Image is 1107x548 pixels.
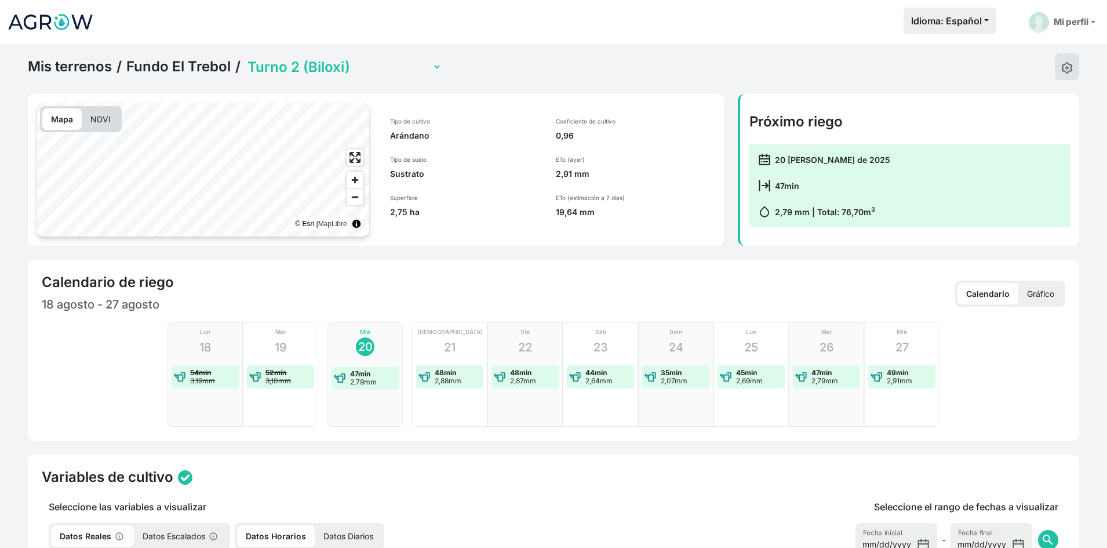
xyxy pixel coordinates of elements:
strong: 44min [585,368,607,377]
p: 18 [199,339,212,356]
h4: Próximo riego [749,113,1070,130]
span: / [116,58,122,75]
img: User [1029,12,1049,32]
img: water-event [334,372,345,384]
span: m [864,207,875,217]
p: 19,64 mm [556,206,715,218]
a: Mi perfil [1024,8,1100,37]
p: 23 [593,339,608,356]
img: water-event [871,371,882,383]
strong: 52min [265,368,286,377]
p: Superficie [390,194,542,202]
p: 2,64mm [585,377,613,385]
p: ETo (estimación a 7 días) [556,194,715,202]
img: status [178,470,192,485]
p: 3,10mm [265,377,291,385]
button: Zoom out [347,188,363,205]
strong: 48min [435,368,456,377]
p: Dom [669,328,682,336]
img: calendar [759,180,770,191]
sup: 3 [871,206,875,213]
select: Terrain Selector [245,58,442,76]
p: 47min [775,180,799,192]
p: 2,79mm [811,377,838,385]
p: 27 [895,339,909,356]
p: 0,96 [556,130,715,141]
p: Datos Reales [51,525,134,547]
p: [DEMOGRAPHIC_DATA] [417,328,483,336]
p: Seleccione el rango de fechas a visualizar [874,500,1058,514]
p: 24 [669,339,683,356]
p: Lun [200,328,210,336]
p: 25 [744,339,758,356]
img: water-event [418,371,430,383]
button: Idioma: Español [904,8,996,34]
p: NDVI [82,108,119,130]
strong: 48min [510,368,531,377]
p: Sáb [595,328,606,336]
span: - [942,533,946,547]
strong: 54min [190,368,211,377]
p: Datos Horarios [237,525,315,547]
p: Tipo de suelo [390,155,542,164]
p: Datos Escalados [134,525,228,547]
img: calendar [759,154,770,165]
p: 2,88mm [435,377,461,385]
h4: Calendario de riego [42,274,174,291]
p: 21 [444,339,456,356]
a: MapLibre [318,220,347,228]
span: search [1041,533,1055,547]
p: Mié [360,328,370,336]
img: Agrow Analytics [7,8,94,37]
p: 2,07mm [661,377,687,385]
div: © Esri | [295,218,347,230]
img: water-event [494,371,505,383]
p: Lun [746,328,756,336]
p: 2,91mm [887,377,912,385]
a: Fundo El Trebol [126,58,231,75]
p: ETo (ayer) [556,155,715,164]
p: 2,79 mm | Total: 76,70 [775,206,875,218]
p: 26 [820,339,834,356]
summary: Toggle attribution [349,217,363,231]
p: 22 [518,339,532,356]
img: water-event [644,371,656,383]
p: Arándano [390,130,542,141]
img: water-event [795,371,807,383]
p: Tipo de cultivo [390,117,542,125]
p: Mié [897,328,907,336]
p: 2,69mm [736,377,763,385]
strong: 35min [661,368,682,377]
p: 3,19mm [190,377,215,385]
strong: 45min [736,368,757,377]
p: 19 [275,339,287,356]
img: calendar [759,206,770,217]
strong: 49min [887,368,908,377]
img: edit [1061,62,1073,74]
img: water-event [569,371,581,383]
p: 20 [358,338,373,355]
button: Zoom in [347,172,363,188]
p: 2,87mm [510,377,536,385]
p: Datos Diarios [315,525,382,547]
strong: 47min [811,368,832,377]
canvas: Map [37,103,369,237]
img: water-event [720,371,731,383]
p: Calendario [957,283,1018,304]
p: Mar [821,328,832,336]
p: 18 agosto - 27 agosto [42,296,553,313]
p: Vie [520,328,530,336]
p: Sustrato [390,168,542,180]
strong: 47min [350,369,370,378]
p: Seleccione las variables a visualizar [42,500,633,514]
p: 2,79mm [350,378,377,386]
img: water-event [174,371,185,383]
p: 20 [PERSON_NAME] de 2025 [775,154,890,166]
p: Gráfico [1018,283,1063,304]
button: Enter fullscreen [347,149,363,166]
p: Mapa [42,108,82,130]
a: Mis terrenos [28,58,112,75]
img: water-event [249,371,261,383]
span: / [235,58,241,75]
p: Coeficiente de cultivo [556,117,715,125]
